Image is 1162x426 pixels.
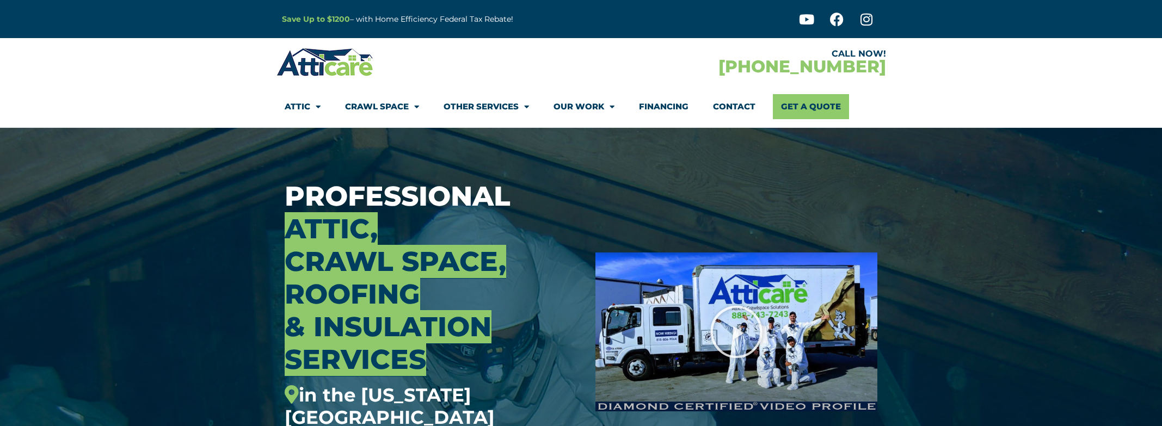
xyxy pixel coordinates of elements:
span: Attic, Crawl Space, Roofing [285,212,506,311]
span: & Insulation Services [285,310,491,376]
div: CALL NOW! [581,50,886,58]
a: Our Work [554,94,614,119]
a: Save Up to $1200 [282,14,350,24]
a: Get A Quote [773,94,849,119]
a: Other Services [444,94,529,119]
a: Contact [713,94,755,119]
a: Financing [639,94,688,119]
a: Crawl Space [345,94,419,119]
div: Play Video [709,305,764,359]
p: – with Home Efficiency Federal Tax Rebate! [282,13,635,26]
a: Attic [285,94,321,119]
nav: Menu [285,94,878,119]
